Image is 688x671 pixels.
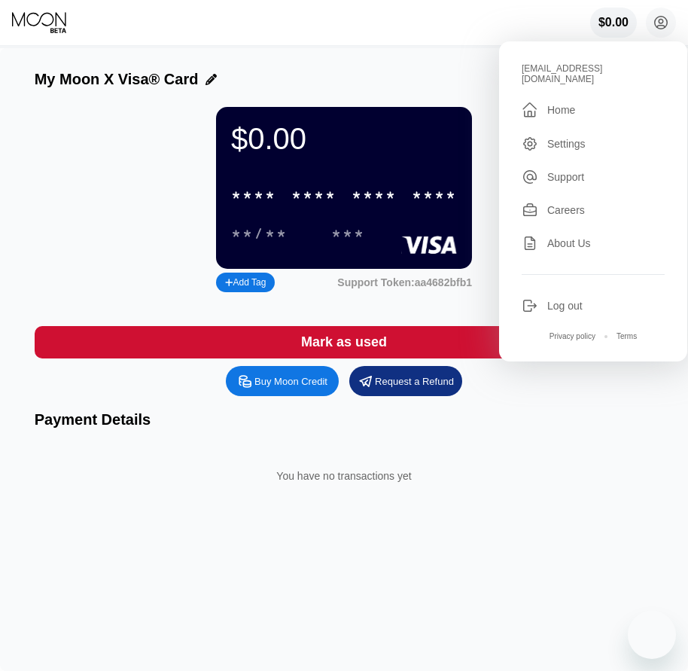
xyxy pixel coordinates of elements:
[337,276,472,288] div: Support Token:aa4682bfb1
[522,101,538,119] div: 
[35,326,654,358] div: Mark as used
[547,138,586,150] div: Settings
[628,611,676,659] iframe: Button to launch messaging window
[337,276,472,288] div: Support Token: aa4682bfb1
[349,366,462,396] div: Request a Refund
[254,375,327,388] div: Buy Moon Credit
[547,237,591,249] div: About Us
[375,375,454,388] div: Request a Refund
[216,273,275,292] div: Add Tag
[225,277,266,288] div: Add Tag
[547,104,575,116] div: Home
[549,332,595,340] div: Privacy policy
[547,204,585,216] div: Careers
[522,63,665,84] div: [EMAIL_ADDRESS][DOMAIN_NAME]
[616,332,637,340] div: Terms
[547,171,584,183] div: Support
[522,235,665,252] div: About Us
[522,297,665,314] div: Log out
[590,8,637,38] div: $0.00
[35,411,654,429] div: Payment Details
[226,366,339,396] div: Buy Moon Credit
[547,300,583,312] div: Log out
[522,169,665,185] div: Support
[522,101,665,119] div: Home
[598,16,629,29] div: $0.00
[231,122,457,156] div: $0.00
[301,334,387,351] div: Mark as used
[47,455,642,497] div: You have no transactions yet
[522,202,665,218] div: Careers
[522,136,665,152] div: Settings
[35,71,199,88] div: My Moon X Visa® Card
